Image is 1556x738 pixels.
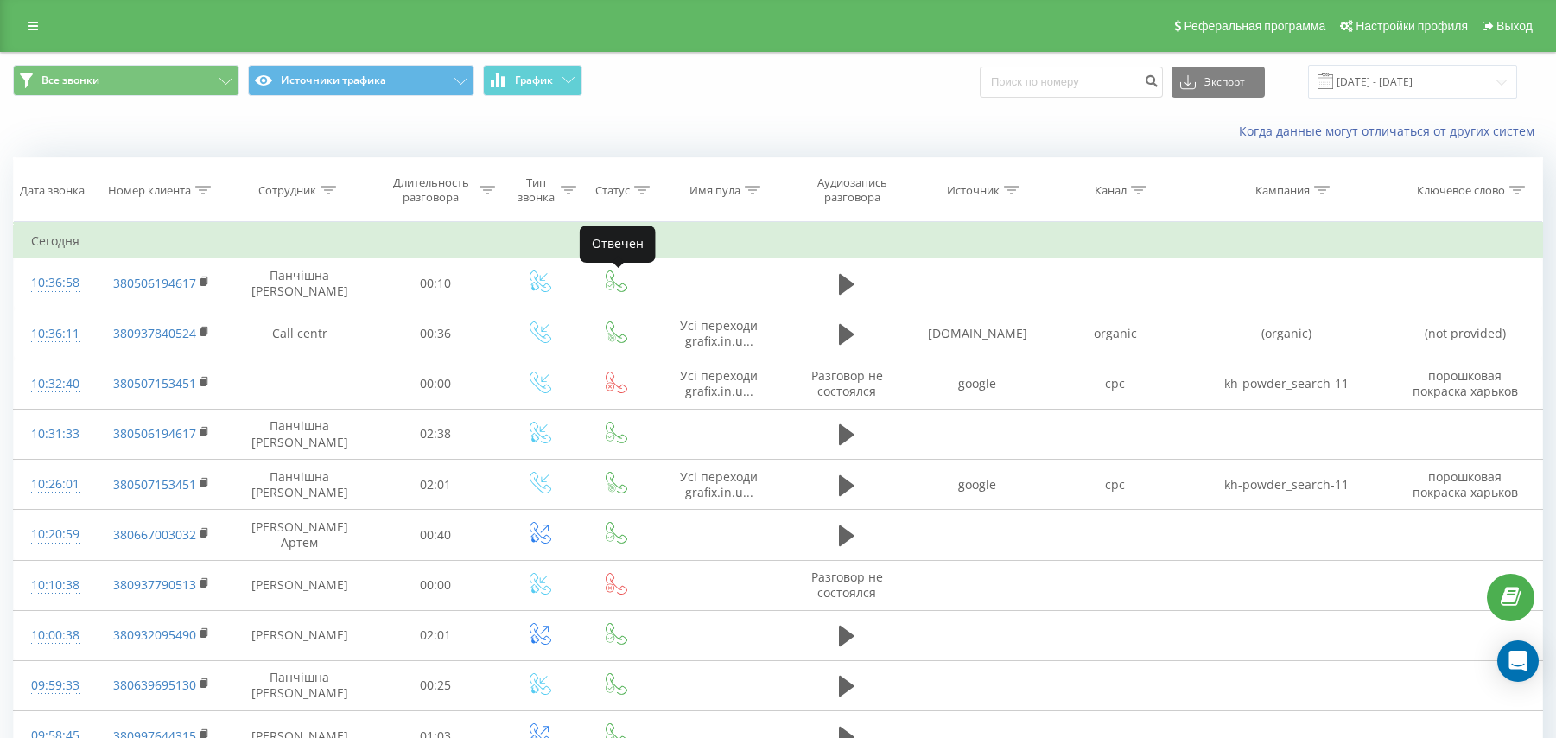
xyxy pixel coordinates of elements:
td: [DOMAIN_NAME] [908,309,1046,359]
td: (not provided) [1388,309,1542,359]
td: cpc [1046,460,1184,510]
td: порошковая покраска харьков [1388,460,1542,510]
td: (organic) [1184,309,1389,359]
td: Сall centr [228,309,372,359]
div: 10:36:11 [31,317,78,351]
div: Статус [595,183,630,198]
div: 10:32:40 [31,367,78,401]
td: 02:01 [372,610,499,660]
td: 00:25 [372,660,499,710]
div: Ключевое слово [1417,183,1505,198]
a: 380667003032 [113,526,196,543]
td: Панчішна [PERSON_NAME] [228,258,372,309]
button: Источники трафика [248,65,474,96]
span: График [515,74,553,86]
a: 380937790513 [113,576,196,593]
td: organic [1046,309,1184,359]
div: 09:59:33 [31,669,78,703]
td: [PERSON_NAME] [228,610,372,660]
td: Панчішна [PERSON_NAME] [228,660,372,710]
a: 380506194617 [113,275,196,291]
span: Реферальная программа [1184,19,1325,33]
td: kh-powder_search-11 [1184,460,1389,510]
div: 10:10:38 [31,569,78,602]
td: 00:10 [372,258,499,309]
td: 02:38 [372,409,499,459]
a: Когда данные могут отличаться от других систем [1239,123,1543,139]
td: Панчішна [PERSON_NAME] [228,409,372,459]
td: google [908,359,1046,409]
div: 10:00:38 [31,619,78,652]
div: Канал [1095,183,1127,198]
input: Поиск по номеру [980,67,1163,98]
td: [PERSON_NAME] [228,560,372,610]
td: Сегодня [14,224,1543,258]
div: 10:20:59 [31,518,78,551]
span: Все звонки [41,73,99,87]
button: График [483,65,582,96]
a: 380507153451 [113,375,196,391]
div: Аудиозапись разговора [801,175,904,205]
div: Кампания [1255,183,1310,198]
span: Усі переходи grafix.in.u... [680,468,758,500]
div: Номер клиента [108,183,191,198]
div: Источник [947,183,1000,198]
div: Длительность разговора [387,175,475,205]
div: 10:31:33 [31,417,78,451]
td: Панчішна [PERSON_NAME] [228,460,372,510]
td: kh-powder_search-11 [1184,359,1389,409]
button: Экспорт [1172,67,1265,98]
div: 10:36:58 [31,266,78,300]
a: 380507153451 [113,476,196,493]
span: Разговор не состоялся [811,367,883,399]
td: google [908,460,1046,510]
td: cpc [1046,359,1184,409]
td: порошковая покраска харьков [1388,359,1542,409]
a: 380937840524 [113,325,196,341]
td: [PERSON_NAME] Артем [228,510,372,560]
div: Open Intercom Messenger [1497,640,1539,682]
td: 00:36 [372,309,499,359]
a: 380932095490 [113,627,196,643]
span: Усі переходи grafix.in.u... [680,317,758,349]
td: 00:00 [372,359,499,409]
div: Сотрудник [258,183,316,198]
span: Разговор не состоялся [811,569,883,601]
td: 02:01 [372,460,499,510]
td: 00:00 [372,560,499,610]
button: Все звонки [13,65,239,96]
div: Дата звонка [20,183,85,198]
div: Имя пула [689,183,740,198]
a: 380506194617 [113,425,196,442]
span: Выход [1496,19,1533,33]
td: 00:40 [372,510,499,560]
div: 10:26:01 [31,468,78,501]
span: Усі переходи grafix.in.u... [680,367,758,399]
span: Настройки профиля [1356,19,1468,33]
a: 380639695130 [113,677,196,693]
div: Отвечен [580,226,656,263]
div: Тип звонка [515,175,557,205]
